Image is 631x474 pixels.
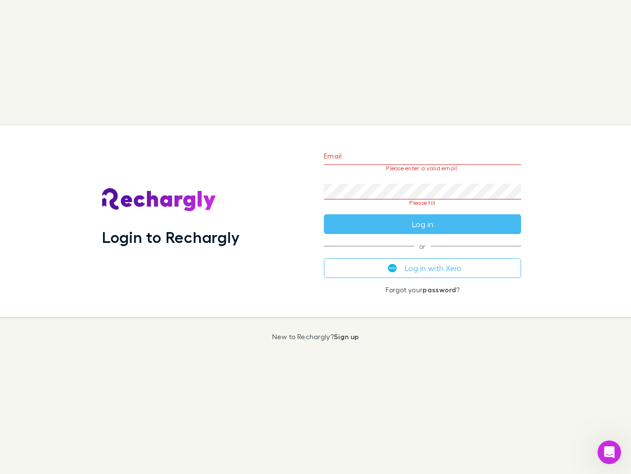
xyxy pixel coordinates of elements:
[597,440,621,464] iframe: Intercom live chat
[324,258,521,278] button: Log in with Xero
[102,188,216,212] img: Rechargly's Logo
[272,333,359,341] p: New to Rechargly?
[324,165,521,172] p: Please enter a valid email.
[334,332,359,341] a: Sign up
[324,286,521,294] p: Forgot your ?
[422,285,456,294] a: password
[324,199,521,206] p: Please fill
[102,228,240,246] h1: Login to Rechargly
[324,214,521,234] button: Log in
[388,264,397,273] img: Xero's logo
